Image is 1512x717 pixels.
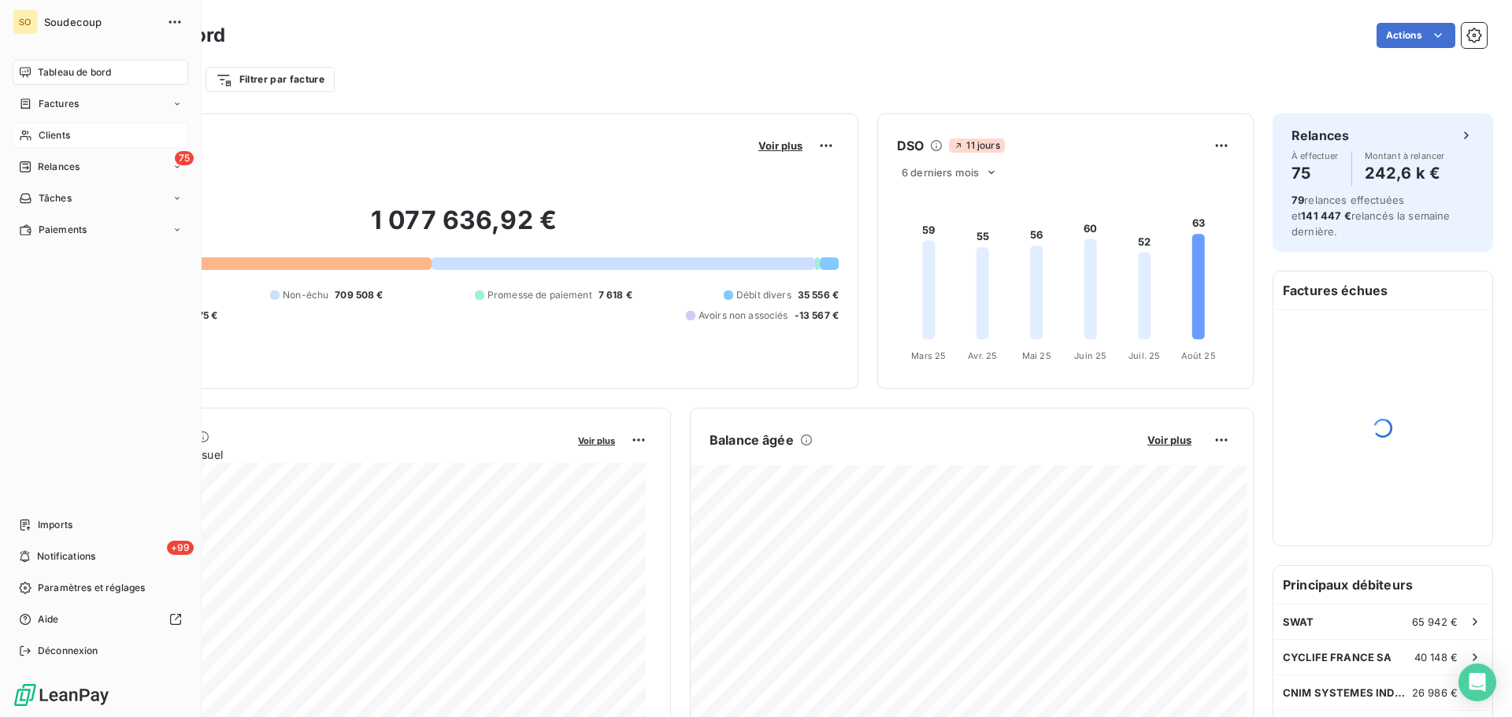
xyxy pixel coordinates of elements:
[1377,23,1455,48] button: Actions
[758,139,802,152] span: Voir plus
[167,541,194,555] span: +99
[13,60,188,85] a: Tableau de bord
[39,223,87,237] span: Paiements
[39,97,79,111] span: Factures
[1147,434,1191,446] span: Voir plus
[1365,161,1445,186] h4: 242,6 k €
[89,446,567,463] span: Chiffre d'affaires mensuel
[39,128,70,142] span: Clients
[38,65,111,79] span: Tableau de bord
[1458,663,1496,701] div: Open Intercom Messenger
[1365,151,1445,161] span: Montant à relancer
[1128,350,1160,361] tspan: Juil. 25
[89,205,839,252] h2: 1 077 636,92 €
[37,549,95,564] span: Notifications
[1291,161,1339,186] h4: 75
[1074,350,1106,361] tspan: Juin 25
[38,518,72,532] span: Imports
[38,581,145,595] span: Paramètres et réglages
[1301,209,1351,222] span: 141 447 €
[39,191,72,205] span: Tâches
[1414,651,1458,663] span: 40 148 €
[897,136,924,155] h6: DSO
[949,139,1004,153] span: 11 jours
[13,217,188,242] a: Paiements
[1283,615,1314,628] span: SWAT
[13,91,188,116] a: Factures
[13,512,188,538] a: Imports
[1283,651,1392,663] span: CYCLIFE FRANCE SA
[902,166,979,179] span: 6 derniers mois
[13,607,188,632] a: Aide
[175,151,194,165] span: 75
[1273,566,1492,604] h6: Principaux débiteurs
[335,288,383,302] span: 709 508 €
[1291,126,1349,145] h6: Relances
[798,288,839,302] span: 35 556 €
[1273,272,1492,309] h6: Factures échues
[699,309,788,323] span: Avoirs non associés
[754,139,807,153] button: Voir plus
[1143,433,1196,447] button: Voir plus
[38,612,59,626] span: Aide
[206,67,335,92] button: Filtrer par facture
[1412,615,1458,628] span: 65 942 €
[13,186,188,211] a: Tâches
[13,123,188,148] a: Clients
[283,288,328,302] span: Non-échu
[911,350,946,361] tspan: Mars 25
[736,288,791,302] span: Débit divers
[38,160,80,174] span: Relances
[710,431,794,449] h6: Balance âgée
[13,154,188,179] a: 75Relances
[13,682,110,708] img: Logo LeanPay
[1291,194,1304,206] span: 79
[968,350,997,361] tspan: Avr. 25
[1283,686,1412,699] span: CNIM SYSTEMES INDUSTRIELS LA SEYNE
[1181,350,1216,361] tspan: Août 25
[1291,194,1451,238] span: relances effectuées et relancés la semaine dernière.
[795,309,839,323] span: -13 567 €
[573,433,620,447] button: Voir plus
[487,288,592,302] span: Promesse de paiement
[38,644,98,658] span: Déconnexion
[578,435,615,446] span: Voir plus
[13,9,38,35] div: SO
[1291,151,1339,161] span: À effectuer
[44,16,157,28] span: Soudecoup
[1412,686,1458,699] span: 26 986 €
[1022,350,1051,361] tspan: Mai 25
[598,288,632,302] span: 7 618 €
[13,575,188,601] a: Paramètres et réglages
